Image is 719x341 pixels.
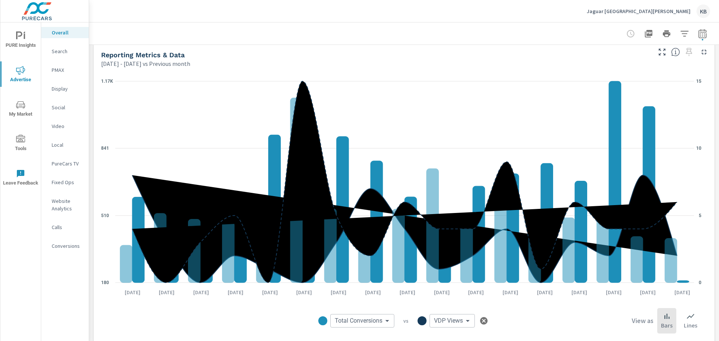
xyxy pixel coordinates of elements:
p: Social [52,104,83,111]
div: Local [41,139,89,150]
p: [DATE] [325,289,352,296]
h6: View as [632,317,653,325]
p: [DATE] [188,289,214,296]
span: Understand performance data overtime and see how metrics compare to each other. [671,48,680,57]
text: 0 [699,280,701,285]
p: Website Analytics [52,197,83,212]
p: Bars [661,321,673,330]
div: Website Analytics [41,195,89,214]
p: PMAX [52,66,83,74]
p: Lines [684,321,697,330]
p: [DATE] [154,289,180,296]
p: [DATE] [566,289,592,296]
text: 5 [699,213,701,218]
button: Print Report [659,26,674,41]
div: VDP Views [430,314,475,328]
p: [DATE] [394,289,421,296]
div: Video [41,121,89,132]
button: Select Date Range [695,26,710,41]
button: Apply Filters [677,26,692,41]
button: Make Fullscreen [656,46,668,58]
span: Tools [3,135,39,153]
span: My Market [3,100,39,119]
p: [DATE] [360,289,386,296]
text: 180 [101,280,109,285]
p: [DATE] [497,289,524,296]
span: Advertise [3,66,39,84]
p: Video [52,122,83,130]
span: PURE Insights [3,31,39,50]
text: 841 [101,146,109,151]
p: [DATE] [669,289,695,296]
text: 1.17K [101,79,113,84]
div: Conversions [41,240,89,252]
p: Local [52,141,83,149]
h5: Reporting Metrics & Data [101,51,185,59]
div: Overall [41,27,89,38]
p: Display [52,85,83,92]
span: Leave Feedback [3,169,39,188]
div: PureCars TV [41,158,89,169]
p: [DATE] [429,289,455,296]
p: [DATE] - [DATE] vs Previous month [101,59,190,68]
text: 15 [696,79,701,84]
span: VDP Views [434,317,463,325]
text: 10 [696,146,701,151]
div: KB [697,4,710,18]
p: [DATE] [463,289,489,296]
p: Search [52,48,83,55]
p: Fixed Ops [52,179,83,186]
div: PMAX [41,64,89,76]
p: [DATE] [291,289,317,296]
text: 510 [101,213,109,218]
p: PureCars TV [52,160,83,167]
p: Jaguar [GEOGRAPHIC_DATA][PERSON_NAME] [587,8,691,15]
p: [DATE] [119,289,146,296]
p: [DATE] [601,289,627,296]
div: Social [41,102,89,113]
div: nav menu [0,22,41,195]
p: Overall [52,29,83,36]
button: "Export Report to PDF" [641,26,656,41]
button: Minimize Widget [698,46,710,58]
div: Calls [41,222,89,233]
div: Display [41,83,89,94]
p: [DATE] [635,289,661,296]
div: Total Conversions [330,314,394,328]
p: vs [394,317,418,324]
p: Conversions [52,242,83,250]
p: Calls [52,223,83,231]
span: Total Conversions [335,317,382,325]
p: [DATE] [532,289,558,296]
div: Fixed Ops [41,177,89,188]
span: Select a preset date range to save this widget [683,46,695,58]
p: [DATE] [222,289,249,296]
p: [DATE] [257,289,283,296]
div: Search [41,46,89,57]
